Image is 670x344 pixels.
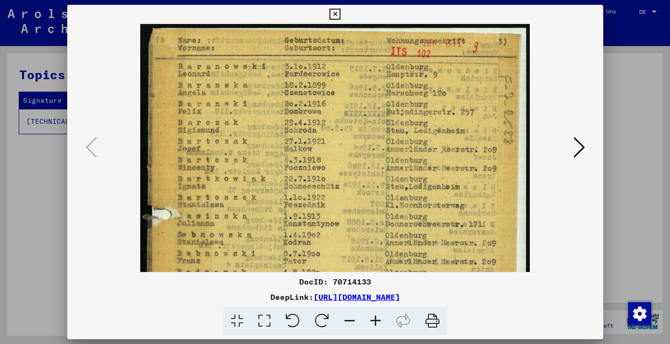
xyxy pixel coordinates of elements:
[628,302,651,325] div: Zustimmung ändern
[628,302,651,325] img: Zustimmung ändern
[314,292,400,302] a: [URL][DOMAIN_NAME]
[67,276,603,287] div: DocID: 70714133
[67,291,603,303] div: DeepLink:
